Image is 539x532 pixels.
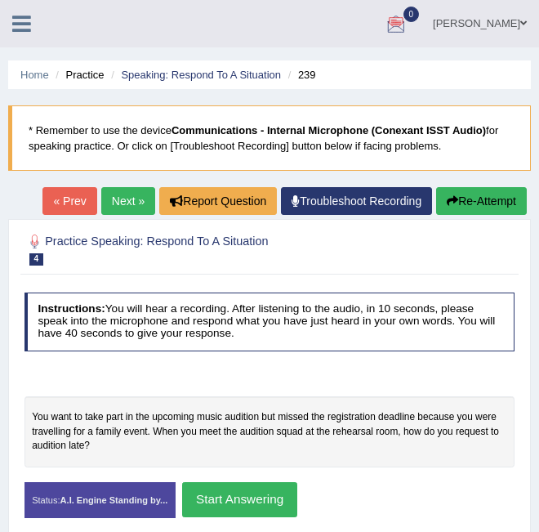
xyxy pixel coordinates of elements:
button: Start Answering [182,482,297,517]
div: You want to take part in the upcoming music audition but missed the registration deadline because... [24,396,515,467]
span: 4 [29,253,44,266]
h4: You will hear a recording. After listening to the audio, in 10 seconds, please speak into the mic... [24,293,515,351]
h2: Practice Speaking: Respond To A Situation [24,231,328,266]
a: Speaking: Respond To A Situation [121,69,281,81]
span: 0 [403,7,420,22]
button: Re-Attempt [436,187,527,215]
li: Practice [51,67,104,83]
blockquote: * Remember to use the device for speaking practice. Or click on [Troubleshoot Recording] button b... [8,105,531,171]
a: « Prev [42,187,96,215]
li: 239 [284,67,316,83]
b: Communications - Internal Microphone (Conexant ISST Audio) [171,124,486,136]
div: Status: [24,482,176,518]
button: Report Question [159,187,277,215]
a: Next » [101,187,155,215]
b: Instructions: [38,302,105,315]
a: Troubleshoot Recording [281,187,432,215]
strong: A.I. Engine Standing by... [60,495,168,505]
a: Home [20,69,49,81]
